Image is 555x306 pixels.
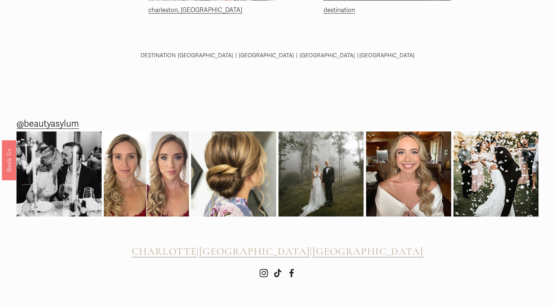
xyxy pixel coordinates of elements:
[199,245,310,257] a: [GEOGRAPHIC_DATA]
[132,245,197,258] span: CHARLOTTE
[17,131,102,216] img: Rehearsal dinner vibes from Raleigh, NC. We added a subtle braid at the top before we created her...
[191,123,276,225] img: So much pretty from this weekend! Here&rsquo;s one from @beautyasylum_charlotte #beautyasylum @up...
[126,51,429,61] p: DESTINATION [GEOGRAPHIC_DATA] | [GEOGRAPHIC_DATA] | [GEOGRAPHIC_DATA] | [GEOGRAPHIC_DATA]
[259,269,268,277] a: Instagram
[278,131,364,216] img: Picture perfect 💫 @beautyasylum_charlotte @apryl_naylor_makeup #beautyasylum_apryl @uptownfunkyou...
[323,6,355,14] a: destination
[287,269,296,277] a: Facebook
[313,245,424,258] span: [GEOGRAPHIC_DATA]
[132,245,197,257] a: CHARLOTTE
[17,116,79,132] a: @beautyasylum
[313,245,424,257] a: [GEOGRAPHIC_DATA]
[199,245,310,258] span: [GEOGRAPHIC_DATA]
[310,245,312,258] span: |
[366,131,451,216] img: Going into the wedding weekend with some bridal inspo for ya! 💫 @beautyasylum_charlotte #beautyas...
[197,245,199,258] span: |
[453,121,538,227] img: 2020 didn&rsquo;t stop this wedding celebration! 🎊😍🎉 @beautyasylum_atlanta #beautyasylum @bridal_...
[2,140,16,180] a: Book Us
[273,269,282,277] a: TikTok
[148,6,242,14] a: charleston, [GEOGRAPHIC_DATA]
[104,131,189,216] img: It&rsquo;s been a while since we&rsquo;ve shared a before and after! Subtle makeup &amp; romantic...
